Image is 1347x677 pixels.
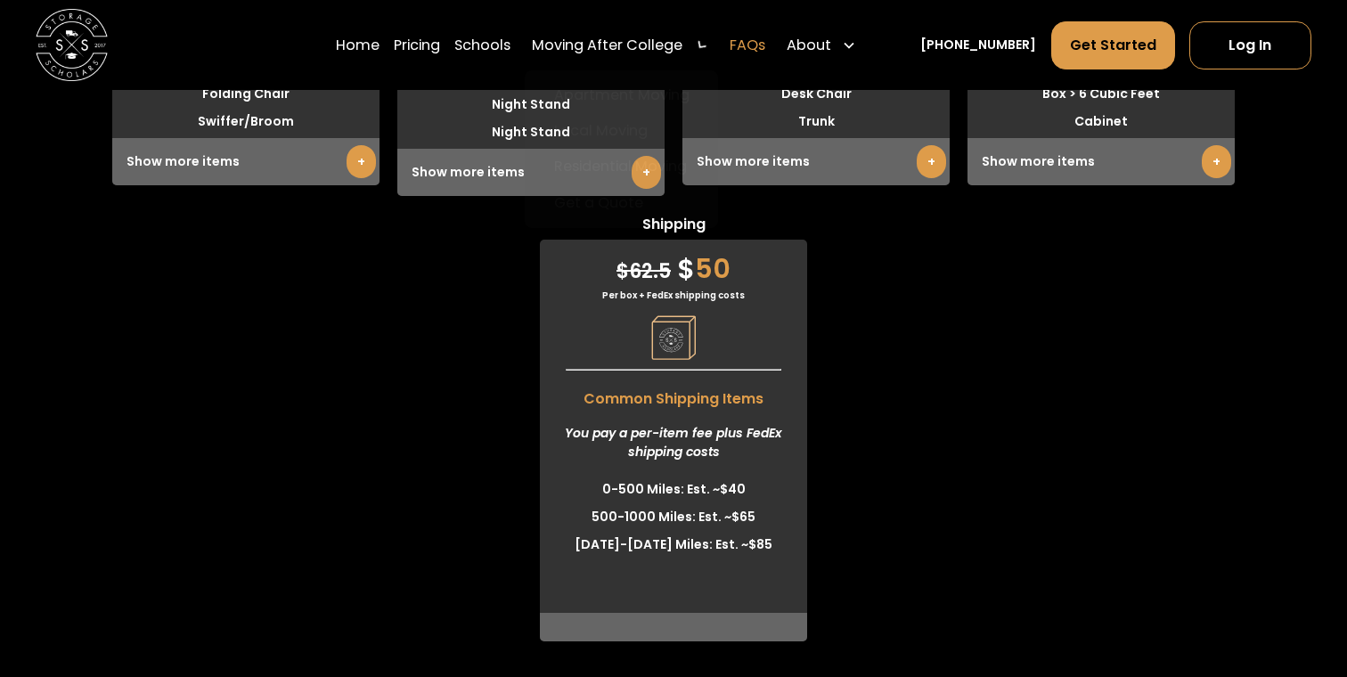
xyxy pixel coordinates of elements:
[540,410,807,476] div: You pay a per-item fee plus FedEx shipping costs
[682,138,950,185] div: Show more items
[967,138,1235,185] div: Show more items
[532,149,710,184] a: Residential Moving
[540,503,807,531] li: 500-1000 Miles: Est. ~$65
[112,80,380,108] li: Folding Chair
[616,257,629,285] span: $
[540,289,807,302] div: Per box + FedEx shipping costs
[112,138,380,185] div: Show more items
[397,149,665,196] div: Show more items
[920,36,1036,54] a: [PHONE_NUMBER]
[682,80,950,108] li: Desk Chair
[397,118,665,146] li: Night Stand
[347,145,376,178] a: +
[917,145,946,178] a: +
[532,77,710,113] a: Apartment Moving
[540,531,807,559] li: [DATE]-[DATE] Miles: Est. ~$85
[36,9,108,81] img: Storage Scholars main logo
[967,108,1235,135] li: Cabinet
[540,240,807,289] div: 50
[336,20,380,69] a: Home
[1202,145,1231,178] a: +
[36,9,108,81] a: home
[677,249,695,288] span: $
[787,34,831,55] div: About
[112,108,380,135] li: Swiffer/Broom
[532,34,682,55] div: Moving After College
[394,20,440,69] a: Pricing
[525,20,714,69] div: Moving After College
[1189,20,1311,69] a: Log In
[682,108,950,135] li: Trunk
[651,315,696,360] img: Pricing Category Icon
[1051,20,1175,69] a: Get Started
[780,20,863,69] div: About
[454,20,510,69] a: Schools
[616,257,671,285] span: 62.5
[540,476,807,503] li: 0-500 Miles: Est. ~$40
[532,184,710,220] a: Get a Quote
[397,91,665,118] li: Night Stand
[525,69,717,227] nav: Moving After College
[532,113,710,149] a: Local Moving
[967,80,1235,108] li: Box > 6 Cubic Feet
[540,379,807,410] span: Common Shipping Items
[730,20,765,69] a: FAQs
